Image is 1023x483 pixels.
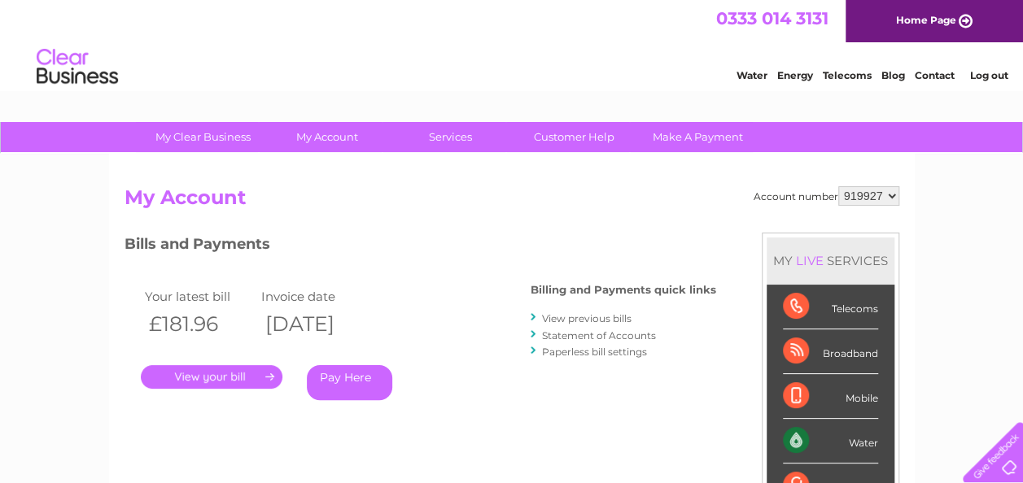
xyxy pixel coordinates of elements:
a: Water [737,69,767,81]
a: Log out [969,69,1008,81]
div: Water [783,419,878,463]
h2: My Account [125,186,899,217]
a: . [141,365,282,389]
div: MY SERVICES [767,237,894,284]
div: Clear Business is a trading name of Verastar Limited (registered in [GEOGRAPHIC_DATA] No. 3667643... [128,9,897,79]
div: Broadband [783,329,878,374]
td: Invoice date [257,285,374,307]
div: Mobile [783,374,878,419]
a: Paperless bill settings [542,346,647,358]
a: Customer Help [507,122,641,152]
th: [DATE] [257,307,374,341]
a: My Clear Business [136,122,270,152]
div: LIVE [793,253,827,268]
td: Your latest bill [141,285,258,307]
a: Pay Here [307,365,392,400]
div: Telecoms [783,285,878,329]
th: £181.96 [141,307,258,341]
a: Telecoms [823,69,872,81]
a: Energy [777,69,813,81]
a: Make A Payment [631,122,765,152]
a: Statement of Accounts [542,329,656,342]
a: Contact [915,69,955,81]
a: View previous bills [542,312,632,324]
div: Account number [754,186,899,206]
h4: Billing and Payments quick links [531,284,716,296]
a: 0333 014 3131 [716,8,828,28]
a: Services [383,122,518,152]
a: Blog [881,69,905,81]
h3: Bills and Payments [125,233,716,261]
img: logo.png [36,42,119,92]
a: My Account [260,122,394,152]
